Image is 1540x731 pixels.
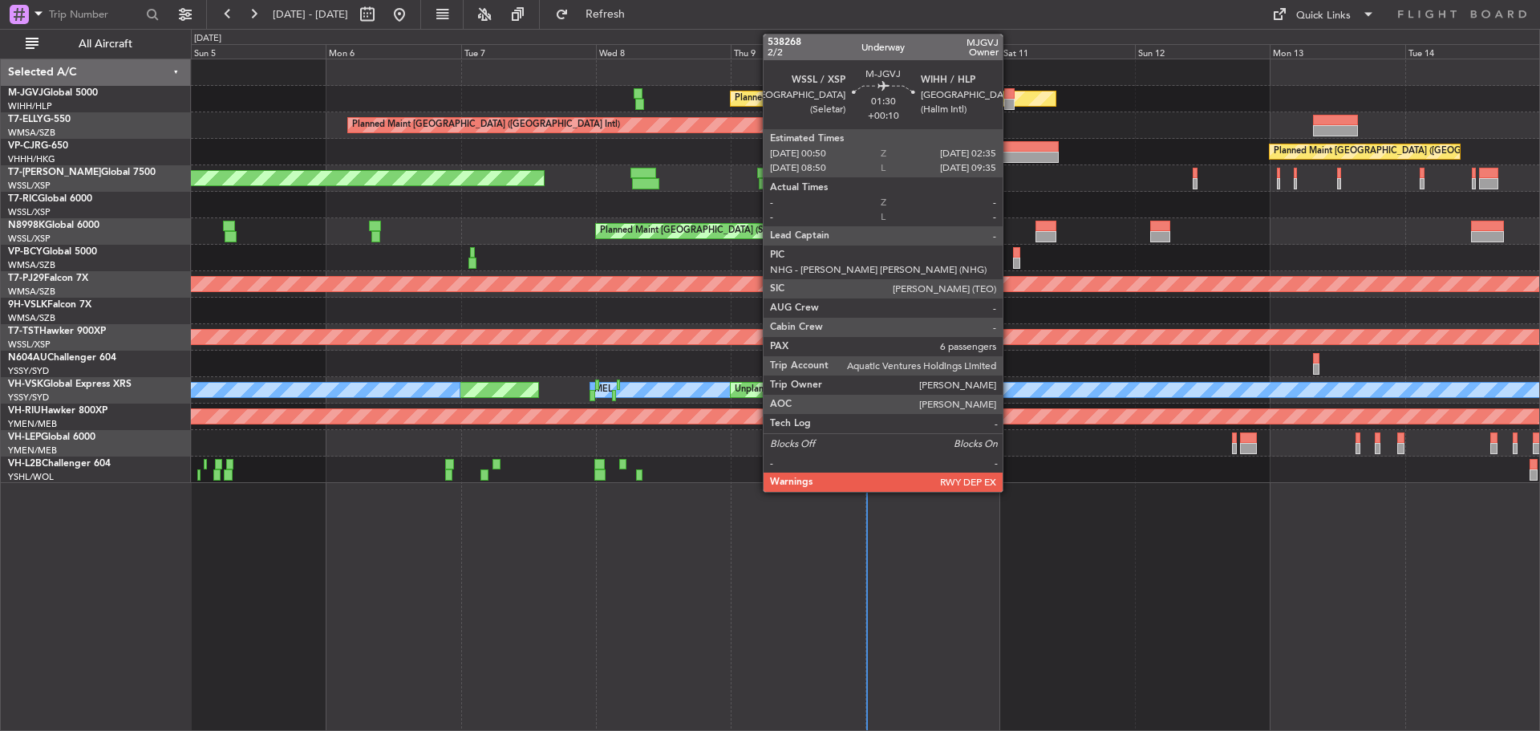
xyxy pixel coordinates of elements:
span: VP-CJR [8,141,41,151]
span: T7-TST [8,327,39,336]
span: 9H-VSLK [8,300,47,310]
a: WIHH/HLP [8,100,52,112]
input: Trip Number [49,2,141,26]
span: T7-ELLY [8,115,43,124]
div: Sat 11 [1000,44,1135,59]
a: YSHL/WOL [8,471,54,483]
div: Mon 6 [326,44,460,59]
span: M-JGVJ [8,88,43,98]
span: All Aircraft [42,39,169,50]
a: WSSL/XSP [8,206,51,218]
a: YMEN/MEB [8,418,57,430]
a: WSSL/XSP [8,233,51,245]
div: MEL [594,378,613,402]
a: WSSL/XSP [8,180,51,192]
a: WMSA/SZB [8,312,55,324]
a: VP-BCYGlobal 5000 [8,247,97,257]
span: VH-VSK [8,380,43,389]
span: Refresh [572,9,639,20]
span: N8998K [8,221,45,230]
a: N604AUChallenger 604 [8,353,116,363]
span: VH-RIU [8,406,41,416]
a: VH-RIUHawker 800XP [8,406,107,416]
span: [DATE] - [DATE] [273,7,348,22]
a: T7-PJ29Falcon 7X [8,274,88,283]
a: T7-TSTHawker 900XP [8,327,106,336]
div: Quick Links [1296,8,1351,24]
a: T7-RICGlobal 6000 [8,194,92,204]
a: VP-CJRG-650 [8,141,68,151]
div: Mon 13 [1270,44,1404,59]
div: Tue 7 [461,44,596,59]
a: VH-VSKGlobal Express XRS [8,380,132,389]
a: WMSA/SZB [8,286,55,298]
div: Sun 5 [191,44,326,59]
a: VH-L2BChallenger 604 [8,459,111,469]
div: Sun 12 [1135,44,1270,59]
div: Fri 10 [865,44,1000,59]
a: WMSA/SZB [8,259,55,271]
button: Refresh [548,2,644,27]
span: T7-RIC [8,194,38,204]
a: T7-ELLYG-550 [8,115,71,124]
a: VH-LEPGlobal 6000 [8,433,95,442]
a: N8998KGlobal 6000 [8,221,99,230]
span: T7-PJ29 [8,274,44,283]
span: VH-LEP [8,433,41,442]
a: M-JGVJGlobal 5000 [8,88,98,98]
div: Unplanned Maint Sydney ([PERSON_NAME] Intl) [735,378,932,402]
button: All Aircraft [18,31,174,57]
span: N604AU [8,353,47,363]
div: Thu 9 [731,44,865,59]
a: WMSA/SZB [8,127,55,139]
span: T7-[PERSON_NAME] [8,168,101,177]
a: VHHH/HKG [8,153,55,165]
a: YSSY/SYD [8,392,49,404]
button: Quick Links [1264,2,1383,27]
div: Planned Maint [GEOGRAPHIC_DATA] ([GEOGRAPHIC_DATA] Intl) [352,113,620,137]
div: Planned Maint [GEOGRAPHIC_DATA] (Seletar) [735,87,923,111]
a: T7-[PERSON_NAME]Global 7500 [8,168,156,177]
div: Tue 14 [1405,44,1540,59]
div: [DATE] [194,32,221,46]
div: Planned Maint [GEOGRAPHIC_DATA] (Seletar) [600,219,788,243]
a: 9H-VSLKFalcon 7X [8,300,91,310]
span: VH-L2B [8,459,42,469]
a: YSSY/SYD [8,365,49,377]
div: Wed 8 [596,44,731,59]
a: WSSL/XSP [8,339,51,351]
a: YMEN/MEB [8,445,57,457]
span: VP-BCY [8,247,43,257]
